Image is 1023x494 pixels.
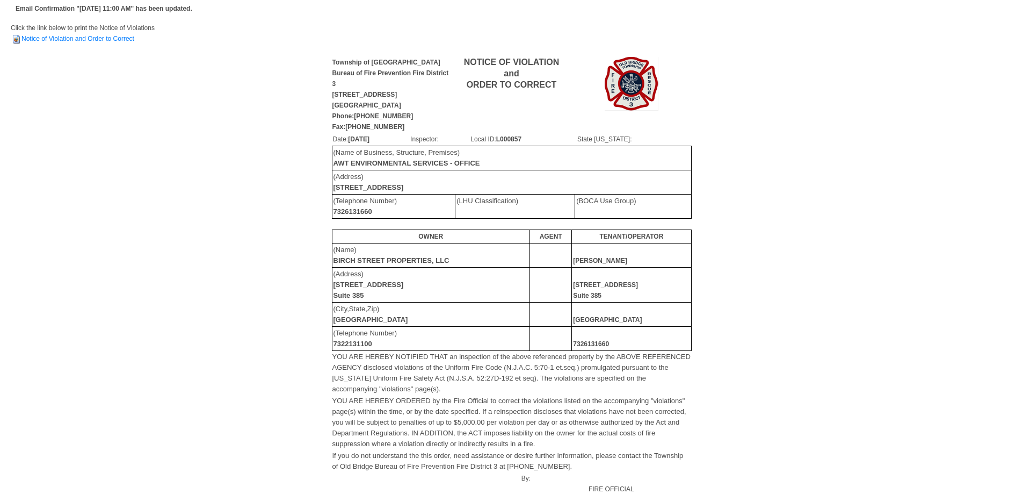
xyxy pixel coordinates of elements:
[332,397,686,448] font: YOU ARE HEREBY ORDERED by the Fire Official to correct the violations listed on the accompanying ...
[332,59,449,131] b: Township of [GEOGRAPHIC_DATA] Bureau of Fire Prevention Fire District 3 [STREET_ADDRESS] [GEOGRAP...
[333,246,449,264] font: (Name)
[410,133,470,145] td: Inspector:
[333,256,449,264] b: BIRCH STREET PROPERTIES, LLC
[333,316,408,324] b: [GEOGRAPHIC_DATA]
[11,35,134,42] a: Notice of Violation and Order to Correct
[333,197,397,216] font: (Telephone Number)
[332,133,410,145] td: Date:
[573,281,638,299] b: [STREET_ADDRESS] Suite 385
[333,281,404,299] b: [STREET_ADDRESS] Suite 385
[11,24,155,42] span: Click the link below to print the Notice of Violations
[573,316,642,324] b: [GEOGRAPHIC_DATA]
[348,135,369,143] b: [DATE]
[456,197,518,205] font: (LHU Classification)
[573,257,627,264] b: [PERSON_NAME]
[599,233,663,240] b: TENANT/OPERATOR
[576,197,636,205] font: (BOCA Use Group)
[333,173,404,191] font: (Address)
[333,207,372,216] b: 7326131660
[333,340,372,348] b: 7322131100
[333,148,480,167] font: (Name of Business, Structure, Premises)
[333,183,404,191] b: [STREET_ADDRESS]
[333,305,408,324] font: (City,State,Zip)
[14,2,194,16] td: Email Confirmation "[DATE] 11:00 AM" has been updated.
[332,452,684,470] font: If you do not understand the this order, need assistance or desire further information, please co...
[573,340,609,348] b: 7326131660
[496,135,521,143] b: L000857
[540,233,562,240] b: AGENT
[11,34,21,45] img: HTML Document
[470,133,577,145] td: Local ID:
[464,58,559,89] b: NOTICE OF VIOLATION and ORDER TO CORRECT
[333,159,480,167] b: AWT ENVIRONMENTAL SERVICES - OFFICE
[333,329,397,348] font: (Telephone Number)
[605,57,658,111] img: Image
[577,133,691,145] td: State [US_STATE]:
[418,233,443,240] b: OWNER
[332,353,691,393] font: YOU ARE HEREBY NOTIFIED THAT an inspection of the above referenced property by the ABOVE REFERENC...
[333,270,404,299] font: (Address)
